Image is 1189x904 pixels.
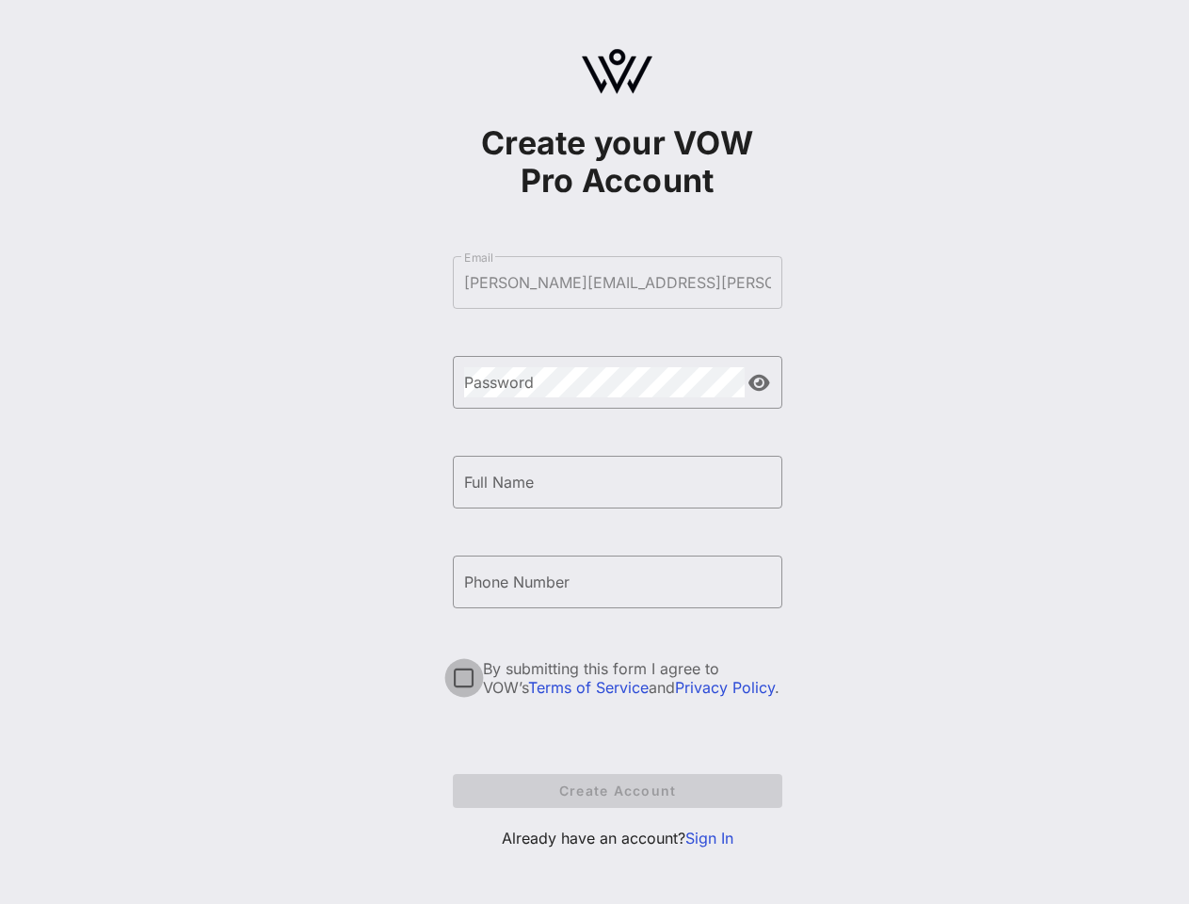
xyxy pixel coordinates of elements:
[685,829,733,847] a: Sign In
[483,659,782,697] div: By submitting this form I agree to VOW’s and .
[675,678,775,697] a: Privacy Policy
[748,374,770,393] button: append icon
[453,827,782,849] p: Already have an account?
[528,678,649,697] a: Terms of Service
[453,124,782,200] h1: Create your VOW Pro Account
[464,250,493,265] label: Email
[582,49,652,94] img: logo.svg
